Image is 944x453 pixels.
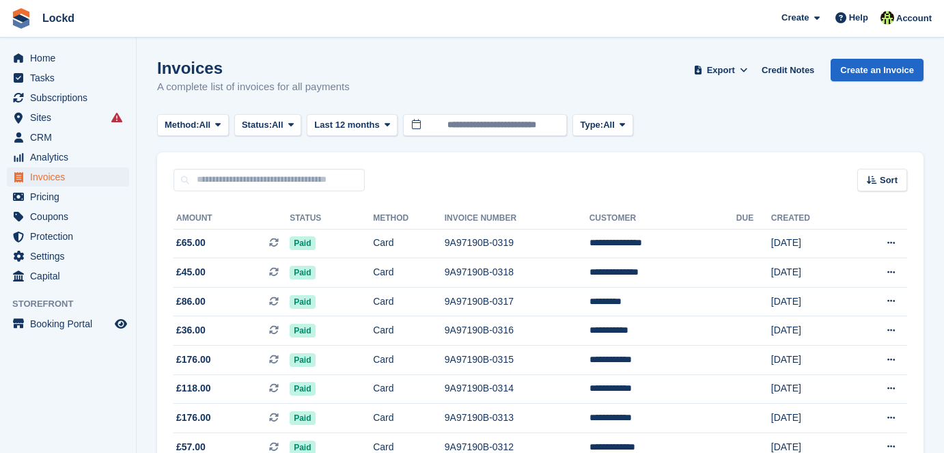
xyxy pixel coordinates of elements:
span: Invoices [30,167,112,187]
img: stora-icon-8386f47178a22dfd0bd8f6a31ec36ba5ce8667c1dd55bd0f319d3a0aa187defe.svg [11,8,31,29]
button: Status: All [234,114,301,137]
td: Card [373,258,445,288]
span: Settings [30,247,112,266]
a: Preview store [113,316,129,332]
span: Booking Portal [30,314,112,333]
td: Card [373,374,445,404]
td: [DATE] [771,404,850,433]
span: Home [30,49,112,68]
a: menu [7,314,129,333]
img: Jamie Budding [880,11,894,25]
th: Status [290,208,373,230]
span: Tasks [30,68,112,87]
i: Smart entry sync failures have occurred [111,112,122,123]
span: Paid [290,411,315,425]
a: menu [7,227,129,246]
th: Method [373,208,445,230]
span: Create [781,11,809,25]
span: Analytics [30,148,112,167]
a: menu [7,247,129,266]
p: A complete list of invoices for all payments [157,79,350,95]
span: Paid [290,382,315,396]
span: Last 12 months [314,118,379,132]
a: menu [7,88,129,107]
td: [DATE] [771,229,850,258]
span: All [199,118,211,132]
button: Last 12 months [307,114,398,137]
a: menu [7,108,129,127]
span: Protection [30,227,112,246]
td: 9A97190B-0318 [445,258,589,288]
span: Paid [290,236,315,250]
span: Account [896,12,932,25]
td: [DATE] [771,287,850,316]
a: Create an Invoice [831,59,924,81]
button: Type: All [572,114,633,137]
span: Sort [880,174,898,187]
a: menu [7,49,129,68]
span: Capital [30,266,112,286]
button: Export [691,59,751,81]
a: menu [7,167,129,187]
span: £45.00 [176,265,206,279]
span: Pricing [30,187,112,206]
td: [DATE] [771,258,850,288]
td: 9A97190B-0319 [445,229,589,258]
button: Method: All [157,114,229,137]
td: 9A97190B-0317 [445,287,589,316]
span: £176.00 [176,353,211,367]
span: CRM [30,128,112,147]
td: Card [373,316,445,346]
span: £36.00 [176,323,206,338]
h1: Invoices [157,59,350,77]
td: 9A97190B-0315 [445,346,589,375]
span: Paid [290,324,315,338]
a: menu [7,187,129,206]
td: [DATE] [771,374,850,404]
td: Card [373,346,445,375]
span: All [272,118,283,132]
a: menu [7,128,129,147]
span: £65.00 [176,236,206,250]
a: Lockd [37,7,80,29]
span: £176.00 [176,411,211,425]
a: menu [7,68,129,87]
td: Card [373,404,445,433]
span: All [603,118,615,132]
a: menu [7,207,129,226]
td: 9A97190B-0314 [445,374,589,404]
a: menu [7,266,129,286]
span: Coupons [30,207,112,226]
td: Card [373,229,445,258]
span: Export [707,64,735,77]
td: Card [373,287,445,316]
span: £86.00 [176,294,206,309]
span: Method: [165,118,199,132]
span: Paid [290,353,315,367]
td: 9A97190B-0313 [445,404,589,433]
th: Amount [173,208,290,230]
span: Type: [580,118,603,132]
td: [DATE] [771,316,850,346]
span: Help [849,11,868,25]
span: Paid [290,266,315,279]
td: 9A97190B-0316 [445,316,589,346]
span: £118.00 [176,381,211,396]
a: menu [7,148,129,167]
span: Subscriptions [30,88,112,107]
th: Customer [589,208,736,230]
span: Status: [242,118,272,132]
span: Sites [30,108,112,127]
td: [DATE] [771,346,850,375]
span: Paid [290,295,315,309]
a: Credit Notes [756,59,820,81]
span: Storefront [12,297,136,311]
th: Invoice Number [445,208,589,230]
th: Created [771,208,850,230]
th: Due [736,208,771,230]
